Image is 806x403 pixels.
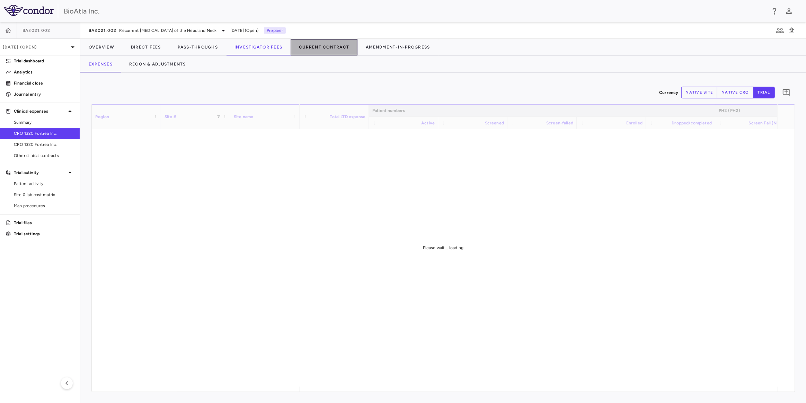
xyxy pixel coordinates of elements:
[80,56,121,72] button: Expenses
[64,6,766,16] div: BioAtla Inc.
[681,87,718,98] button: native site
[14,181,74,187] span: Patient activity
[423,245,463,250] span: Please wait... loading
[717,87,754,98] button: native cro
[14,141,74,148] span: CRO 1320 Fortrea Inc.
[123,39,169,55] button: Direct Fees
[23,28,51,33] span: BA3021.002
[230,27,258,34] span: [DATE] (Open)
[14,203,74,209] span: Map procedures
[89,28,117,33] span: BA3021.002
[659,89,678,96] p: Currency
[782,88,790,97] svg: Add comment
[14,152,74,159] span: Other clinical contracts
[14,108,66,114] p: Clinical expenses
[3,44,69,50] p: [DATE] (Open)
[780,87,792,98] button: Add comment
[14,69,74,75] p: Analytics
[14,58,74,64] p: Trial dashboard
[121,56,194,72] button: Recon & Adjustments
[14,169,66,176] p: Trial activity
[14,91,74,97] p: Journal entry
[14,192,74,198] span: Site & lab cost matrix
[14,220,74,226] p: Trial files
[119,27,217,34] span: Recurrent [MEDICAL_DATA] of the Head and Neck
[357,39,438,55] button: Amendment-In-Progress
[291,39,357,55] button: Current Contract
[753,87,775,98] button: trial
[4,5,54,16] img: logo-full-SnFGN8VE.png
[80,39,123,55] button: Overview
[264,27,286,34] p: Preparer
[14,130,74,137] span: CRO 1320 Fortrea Inc.
[14,119,74,125] span: Summary
[169,39,226,55] button: Pass-Throughs
[14,231,74,237] p: Trial settings
[226,39,291,55] button: Investigator Fees
[14,80,74,86] p: Financial close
